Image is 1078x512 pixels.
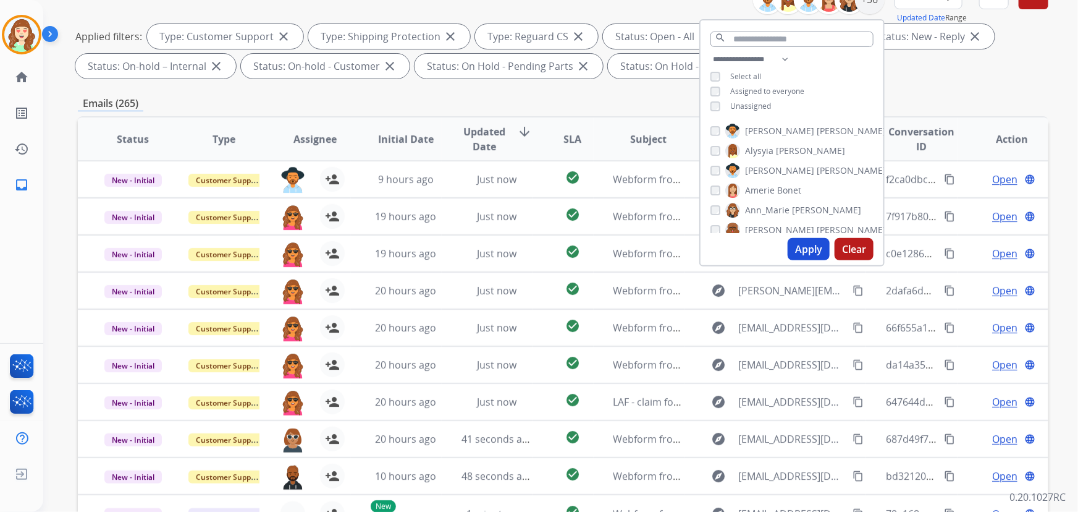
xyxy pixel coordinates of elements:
[213,132,235,147] span: Type
[517,124,532,139] mat-icon: arrow_downward
[1009,490,1066,505] p: 0.20.1027RC
[325,469,340,484] mat-icon: person_add
[565,393,580,407] mat-icon: check_circle
[613,173,893,186] span: Webform from [EMAIL_ADDRESS][DOMAIN_NAME] on [DATE]
[75,54,236,79] div: Status: On-hold – Internal
[886,432,1070,446] span: 687d49f7-7757-4fa6-9a29-624fbaa92ea5
[477,321,516,335] span: Just now
[886,395,1076,409] span: 647644d6-2ef5-4067-837b-1841be541e63
[461,469,534,483] span: 48 seconds ago
[1024,396,1035,407] mat-icon: language
[209,59,224,74] mat-icon: close
[14,70,29,85] mat-icon: home
[613,395,948,409] span: LAF - claim for damage photos unable to upload on site - zipper damage
[944,248,955,259] mat-icon: content_copy
[280,167,305,193] img: agent-avatar
[992,320,1017,335] span: Open
[886,124,956,154] span: Conversation ID
[461,124,507,154] span: Updated Date
[293,132,337,147] span: Assignee
[378,132,434,147] span: Initial Date
[477,284,516,297] span: Just now
[1024,285,1035,296] mat-icon: language
[792,204,861,216] span: [PERSON_NAME]
[188,433,269,446] span: Customer Support
[730,101,771,111] span: Unassigned
[375,247,436,260] span: 19 hours ago
[117,132,149,147] span: Status
[1024,359,1035,370] mat-icon: language
[477,358,516,372] span: Just now
[712,357,726,372] mat-icon: explore
[992,209,1017,224] span: Open
[241,54,410,79] div: Status: On-hold - Customer
[712,395,726,409] mat-icon: explore
[992,172,1017,187] span: Open
[188,359,269,372] span: Customer Support
[886,358,1076,372] span: da14a353-96b5-4aa9-aa6a-72958322edf2
[477,173,516,186] span: Just now
[603,24,724,49] div: Status: Open - All
[1024,433,1035,445] mat-icon: language
[1024,174,1035,185] mat-icon: language
[14,142,29,156] mat-icon: history
[608,54,773,79] div: Status: On Hold - Servicers
[817,224,886,236] span: [PERSON_NAME]
[565,318,580,333] mat-icon: check_circle
[563,132,581,147] span: SLA
[104,471,162,484] span: New - Initial
[788,238,830,260] button: Apply
[630,132,667,147] span: Subject
[461,432,534,446] span: 41 seconds ago
[104,433,162,446] span: New - Initial
[565,170,580,185] mat-icon: check_circle
[375,395,436,409] span: 20 hours ago
[188,174,269,187] span: Customer Support
[280,241,305,267] img: agent-avatar
[730,86,804,96] span: Assigned to everyone
[992,357,1017,372] span: Open
[697,29,712,44] mat-icon: close
[280,464,305,490] img: agent-avatar
[280,352,305,378] img: agent-avatar
[897,13,945,23] button: Updated Date
[992,469,1017,484] span: Open
[1024,211,1035,222] mat-icon: language
[835,238,874,260] button: Clear
[613,210,893,223] span: Webform from [EMAIL_ADDRESS][DOMAIN_NAME] on [DATE]
[944,174,955,185] mat-icon: content_copy
[78,96,143,111] p: Emails (265)
[715,32,726,43] mat-icon: search
[613,284,970,297] span: Webform from [PERSON_NAME][EMAIL_ADDRESS][DOMAIN_NAME] on [DATE]
[886,210,1069,223] span: 7f917b80-04fd-43b7-a2f0-a836ccbb8bfd
[565,207,580,222] mat-icon: check_circle
[730,71,761,82] span: Select all
[325,246,340,261] mat-icon: person_add
[739,357,846,372] span: [EMAIL_ADDRESS][DOMAIN_NAME]
[712,469,726,484] mat-icon: explore
[375,210,436,223] span: 19 hours ago
[944,285,955,296] mat-icon: content_copy
[325,283,340,298] mat-icon: person_add
[864,24,995,49] div: Status: New - Reply
[613,321,893,335] span: Webform from [EMAIL_ADDRESS][DOMAIN_NAME] on [DATE]
[967,29,982,44] mat-icon: close
[739,432,846,446] span: [EMAIL_ADDRESS][DOMAIN_NAME]
[188,471,269,484] span: Customer Support
[104,285,162,298] span: New - Initial
[745,125,814,137] span: [PERSON_NAME]
[4,17,39,52] img: avatar
[104,211,162,224] span: New - Initial
[477,210,516,223] span: Just now
[853,285,864,296] mat-icon: content_copy
[817,164,886,177] span: [PERSON_NAME]
[188,248,269,261] span: Customer Support
[944,433,955,445] mat-icon: content_copy
[1024,471,1035,482] mat-icon: language
[375,432,436,446] span: 20 hours ago
[104,396,162,409] span: New - Initial
[886,284,1070,297] span: 2dafa6d4-7fa0-4fca-a6a7-aa866d7e9a51
[14,106,29,121] mat-icon: list_alt
[944,359,955,370] mat-icon: content_copy
[1024,322,1035,333] mat-icon: language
